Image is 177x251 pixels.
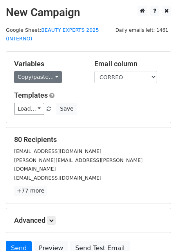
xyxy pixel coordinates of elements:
[14,186,47,196] a: +77 more
[14,91,48,99] a: Templates
[6,27,99,42] a: BEAUTY EXPERTS 2025 (INTERNO)
[14,135,163,144] h5: 80 Recipients
[14,60,83,68] h5: Variables
[14,216,163,225] h5: Advanced
[113,26,171,35] span: Daily emails left: 1461
[6,6,171,19] h2: New Campaign
[14,103,44,115] a: Load...
[56,103,77,115] button: Save
[138,213,177,251] iframe: Chat Widget
[14,71,62,83] a: Copy/paste...
[14,148,101,154] small: [EMAIL_ADDRESS][DOMAIN_NAME]
[14,175,101,181] small: [EMAIL_ADDRESS][DOMAIN_NAME]
[113,27,171,33] a: Daily emails left: 1461
[6,27,99,42] small: Google Sheet:
[94,60,163,68] h5: Email column
[138,213,177,251] div: Widget de chat
[14,157,143,172] small: [PERSON_NAME][EMAIL_ADDRESS][PERSON_NAME][DOMAIN_NAME]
